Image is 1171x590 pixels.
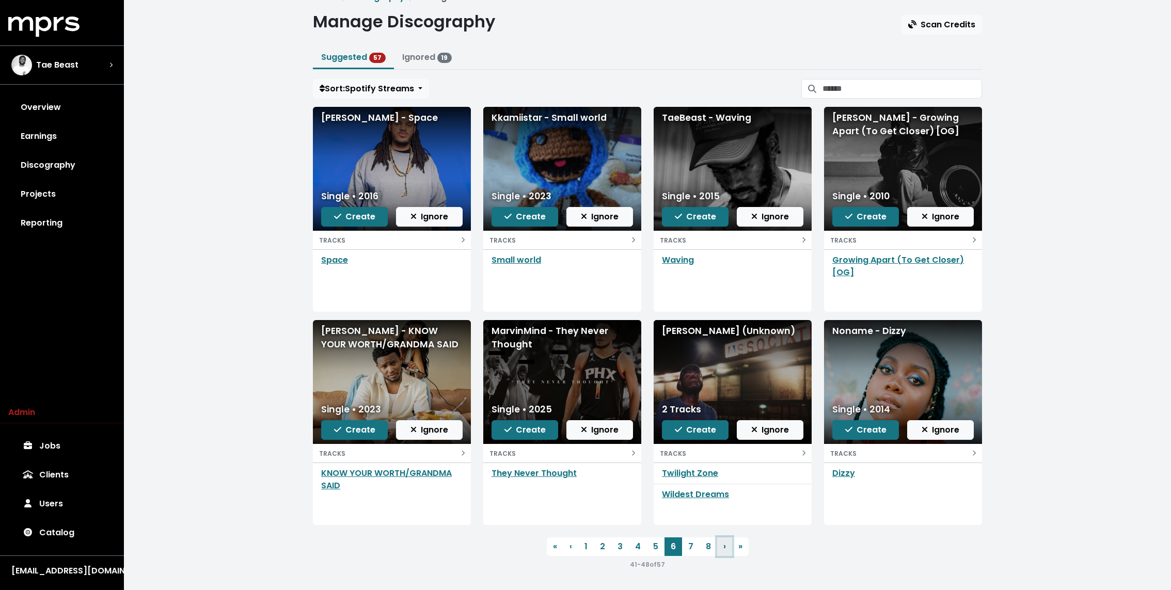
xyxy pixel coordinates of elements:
span: Tae Beast [36,59,78,71]
button: Create [662,207,729,227]
div: [PERSON_NAME] - Space [321,111,463,124]
div: Single • 2025 [492,403,552,416]
span: Ignore [410,424,448,436]
a: Reporting [8,209,116,237]
div: Single • 2023 [492,189,551,203]
button: TRACKS [313,444,471,463]
small: TRACKS [489,236,516,245]
small: TRACKS [830,236,857,245]
span: Ignore [751,424,789,436]
a: mprs logo [8,20,80,32]
span: ‹ [569,540,572,552]
a: Dizzy [832,467,855,479]
a: Growing Apart (To Get Closer) [OG] [832,254,964,278]
button: TRACKS [483,444,641,463]
span: › [723,540,726,552]
span: Ignore [581,424,619,436]
small: TRACKS [660,236,686,245]
a: Users [8,489,116,518]
h1: Manage Discography [313,12,495,31]
button: Ignore [737,420,803,440]
a: Discography [8,151,116,180]
div: [PERSON_NAME] - KNOW YOUR WORTH/GRANDMA SAID [321,324,463,352]
button: Create [832,420,899,440]
button: Scan Credits [901,15,982,35]
a: Jobs [8,432,116,460]
div: Single • 2010 [832,189,890,203]
span: Create [675,424,716,436]
a: 4 [629,537,647,556]
div: [PERSON_NAME] (Unknown) [662,324,803,338]
button: Ignore [737,207,803,227]
a: They Never Thought [492,467,577,479]
button: Ignore [396,207,463,227]
a: Space [321,254,348,266]
small: TRACKS [660,449,686,458]
button: TRACKS [824,231,982,249]
a: Projects [8,180,116,209]
span: Ignore [922,424,959,436]
a: KNOW YOUR WORTH/GRANDMA SAID [321,467,452,491]
div: [EMAIL_ADDRESS][DOMAIN_NAME] [11,565,113,577]
span: Create [334,211,375,222]
a: 3 [611,537,629,556]
a: Clients [8,460,116,489]
button: TRACKS [824,444,982,463]
a: Waving [662,254,694,266]
div: [PERSON_NAME] - Growing Apart (To Get Closer) [OG] [832,111,974,138]
span: Create [504,211,546,222]
span: Ignore [410,211,448,222]
img: The selected account / producer [11,55,32,75]
small: 41 - 48 of 57 [630,560,665,569]
a: Overview [8,93,116,122]
button: Ignore [566,420,633,440]
a: Suggested 57 [321,51,386,63]
small: TRACKS [319,449,345,458]
a: Twilight Zone [662,467,718,479]
button: TRACKS [483,231,641,249]
a: Small world [492,254,541,266]
small: TRACKS [319,236,345,245]
span: Scan Credits [908,19,975,30]
div: Kkamiistar - Small world [492,111,633,124]
button: Create [321,207,388,227]
span: Create [504,424,546,436]
span: Ignore [922,211,959,222]
span: 57 [369,53,386,63]
span: Create [845,424,887,436]
button: TRACKS [654,231,812,249]
div: Single • 2015 [662,189,720,203]
span: Ignore [751,211,789,222]
button: Create [492,420,558,440]
a: 6 [664,537,682,556]
div: 2 Tracks [662,403,701,416]
a: 8 [700,537,717,556]
span: Create [675,211,716,222]
button: Create [662,420,729,440]
small: TRACKS [489,449,516,458]
span: Create [845,211,887,222]
button: Sort:Spotify Streams [313,79,429,99]
button: Ignore [566,207,633,227]
a: 2 [594,537,611,556]
button: TRACKS [654,444,812,463]
a: 1 [578,537,594,556]
button: Ignore [907,207,974,227]
a: Ignored 19 [402,51,452,63]
div: Single • 2016 [321,189,378,203]
span: Create [334,424,375,436]
span: » [738,540,742,552]
div: Single • 2014 [832,403,890,416]
button: Ignore [907,420,974,440]
button: Create [832,207,899,227]
div: Noname - Dizzy [832,324,974,338]
button: Ignore [396,420,463,440]
span: « [553,540,557,552]
a: 5 [647,537,664,556]
span: 19 [437,53,452,63]
button: Create [492,207,558,227]
div: Single • 2023 [321,403,381,416]
div: TaeBeast - Waving [662,111,803,124]
a: Wildest Dreams [662,488,729,500]
input: Search suggested projects [822,79,982,99]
